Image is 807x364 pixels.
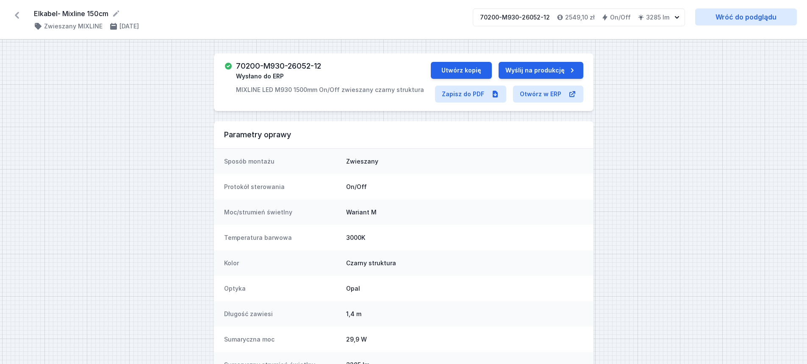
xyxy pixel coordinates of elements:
[565,13,595,22] h4: 2549,10 zł
[346,183,583,191] dd: On/Off
[236,86,424,94] p: MIXLINE LED M930 1500mm On/Off zwieszany czarny struktura
[224,208,339,217] dt: Moc/strumień świetlny
[646,13,669,22] h4: 3285 lm
[224,310,339,318] dt: Długość zawiesi
[513,86,583,103] a: Otwórz w ERP
[346,259,583,267] dd: Czarny struktura
[236,72,284,81] span: Wysłano do ERP
[346,335,583,344] dd: 29,9 W
[346,233,583,242] dd: 3000K
[499,62,583,79] button: Wyślij na produkcję
[224,233,339,242] dt: Temperatura barwowa
[34,8,463,19] form: Elkabel- Mixline 150cm
[112,9,120,18] button: Edytuj nazwę projektu
[119,22,139,31] h4: [DATE]
[346,208,583,217] dd: Wariant M
[224,157,339,166] dt: Sposób montażu
[224,259,339,267] dt: Kolor
[435,86,506,103] a: Zapisz do PDF
[224,284,339,293] dt: Optyka
[346,310,583,318] dd: 1,4 m
[695,8,797,25] a: Wróć do podglądu
[224,130,583,140] h3: Parametry oprawy
[346,284,583,293] dd: Opal
[480,13,550,22] div: 70200-M930-26052-12
[224,183,339,191] dt: Protokół sterowania
[473,8,685,26] button: 70200-M930-26052-122549,10 złOn/Off3285 lm
[610,13,631,22] h4: On/Off
[236,62,321,70] h3: 70200-M930-26052-12
[224,335,339,344] dt: Sumaryczna moc
[44,22,103,31] h4: Zwieszany MIXLINE
[431,62,492,79] button: Utwórz kopię
[346,157,583,166] dd: Zwieszany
